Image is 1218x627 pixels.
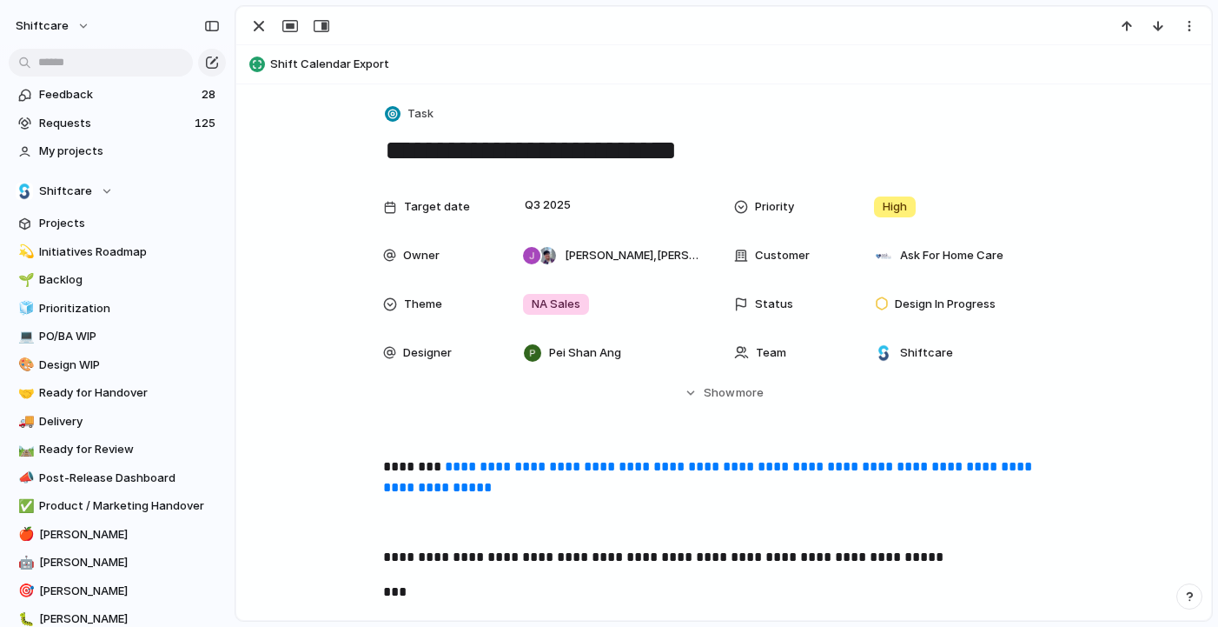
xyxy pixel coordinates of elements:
span: Designer [403,344,452,362]
span: Shift Calendar Export [270,56,1203,73]
span: Shiftcare [900,344,953,362]
button: 🎯 [16,583,33,600]
a: Feedback28 [9,82,226,108]
button: 🚚 [16,413,33,430]
button: Shiftcare [9,178,226,204]
span: [PERSON_NAME] [39,526,220,544]
a: 🎨Design WIP [9,352,226,378]
span: [PERSON_NAME] [39,583,220,600]
button: 🎨 [16,357,33,374]
div: 🌱 [18,270,30,290]
span: Prioritization [39,300,220,317]
button: 🍎 [16,526,33,544]
button: 💻 [16,328,33,345]
div: 🎨 [18,355,30,375]
button: Task [381,102,439,127]
span: Q3 2025 [520,195,575,216]
span: Show [704,384,735,402]
span: Customer [755,247,810,264]
span: 28 [202,86,219,103]
a: 💫Initiatives Roadmap [9,239,226,265]
span: Initiatives Roadmap [39,243,220,261]
a: 🎯[PERSON_NAME] [9,578,226,604]
span: [PERSON_NAME] [39,554,220,571]
a: ✅Product / Marketing Handover [9,493,226,519]
a: 🌱Backlog [9,267,226,293]
span: Ready for Handover [39,384,220,402]
button: Showmore [383,377,1064,409]
span: Feedback [39,86,196,103]
a: 📣Post-Release Dashboard [9,465,226,491]
div: 🤝 [18,384,30,404]
span: Team [756,344,786,362]
button: 🤝 [16,384,33,402]
div: 🎯 [18,581,30,601]
span: Design WIP [39,357,220,374]
span: more [736,384,764,402]
span: 125 [195,115,219,132]
span: shiftcare [16,17,69,35]
span: Target date [404,198,470,216]
span: Status [755,296,793,313]
button: 🌱 [16,271,33,289]
span: Ask For Home Care [900,247,1003,264]
a: 🍎[PERSON_NAME] [9,522,226,548]
span: My projects [39,143,220,160]
span: Requests [39,115,189,132]
button: 💫 [16,243,33,261]
div: 🛤️ [18,440,30,460]
span: PO/BA WIP [39,328,220,345]
span: Backlog [39,271,220,289]
span: Task [407,105,434,123]
div: 🧊 [18,298,30,318]
div: 📣 [18,468,30,488]
div: 💻 [18,327,30,347]
a: 🛤️Ready for Review [9,437,226,463]
span: Projects [39,215,220,232]
button: 📣 [16,470,33,487]
span: Shiftcare [39,183,92,200]
span: Delivery [39,413,220,430]
span: Priority [755,198,794,216]
a: 💻PO/BA WIP [9,324,226,350]
a: 🧊Prioritization [9,296,226,322]
span: NA Sales [532,296,580,313]
span: Owner [403,247,440,264]
a: 🤖[PERSON_NAME] [9,550,226,576]
a: My projects [9,138,226,164]
div: 🤖 [18,553,30,573]
div: 🍎 [18,524,30,544]
a: 🤝Ready for Handover [9,380,226,406]
span: Ready for Review [39,441,220,458]
a: 🚚Delivery [9,409,226,435]
button: shiftcare [8,12,99,40]
span: [PERSON_NAME] , [PERSON_NAME] [565,247,698,264]
button: 🤖 [16,554,33,571]
button: 🧊 [16,300,33,317]
button: Shift Calendar Export [244,50,1203,78]
a: Projects [9,210,226,237]
button: ✅ [16,497,33,515]
span: Pei Shan Ang [549,344,621,362]
span: High [883,198,907,216]
div: 🚚 [18,411,30,431]
a: Requests125 [9,110,226,137]
div: 💫 [18,242,30,262]
span: Product / Marketing Handover [39,497,220,515]
button: 🛤️ [16,441,33,458]
div: ✅ [18,497,30,517]
span: Theme [404,296,442,313]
